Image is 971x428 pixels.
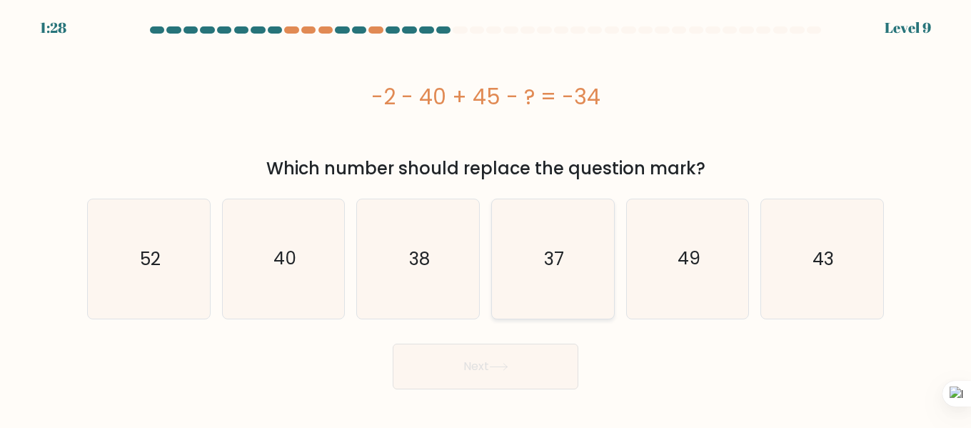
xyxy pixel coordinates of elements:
[885,17,931,39] div: Level 9
[87,81,884,113] div: -2 - 40 + 45 - ? = -34
[393,344,578,389] button: Next
[409,247,430,272] text: 38
[40,17,66,39] div: 1:28
[273,247,296,272] text: 40
[678,247,700,272] text: 49
[544,247,564,272] text: 37
[139,247,160,272] text: 52
[96,156,875,181] div: Which number should replace the question mark?
[812,247,834,272] text: 43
